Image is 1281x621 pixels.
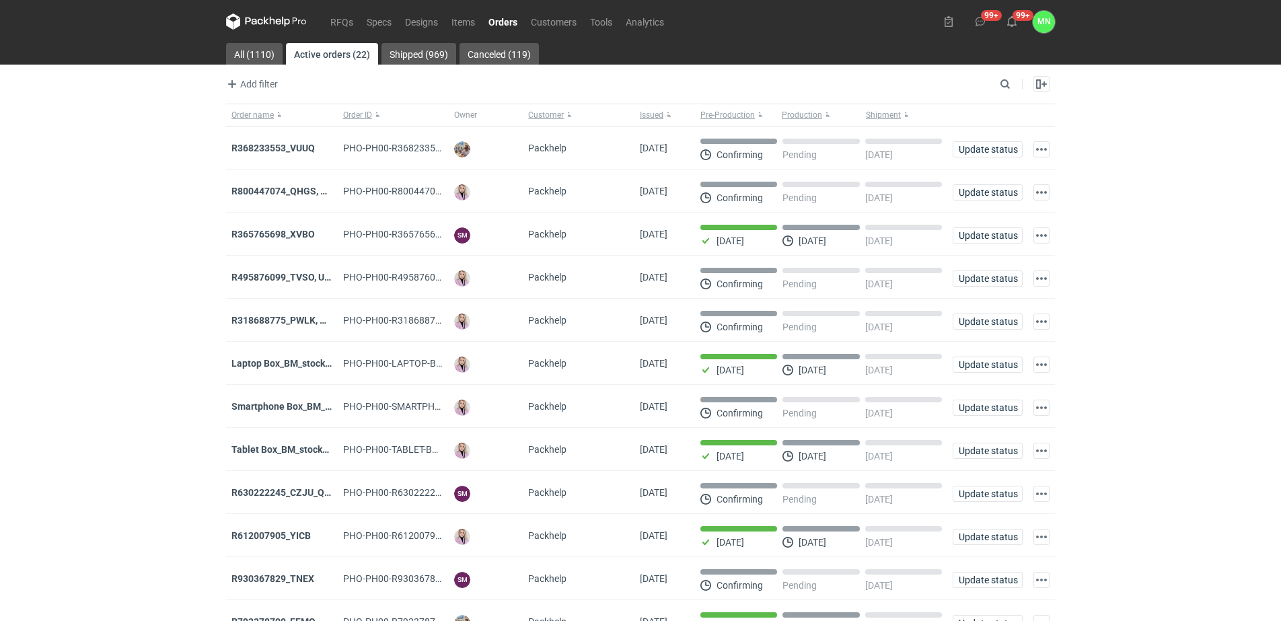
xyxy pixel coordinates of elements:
[343,186,560,196] span: PHO-PH00-R800447074_QHGS,-NYZC,-DXPA,-QBLZ
[717,235,744,246] p: [DATE]
[865,235,893,246] p: [DATE]
[528,444,566,455] span: Packhelp
[953,357,1023,373] button: Update status
[528,487,566,498] span: Packhelp
[865,279,893,289] p: [DATE]
[640,573,667,584] span: 01/10/2025
[343,110,372,120] span: Order ID
[782,494,817,505] p: Pending
[338,104,449,126] button: Order ID
[799,537,826,548] p: [DATE]
[717,451,744,462] p: [DATE]
[343,315,506,326] span: PHO-PH00-R318688775_PWLK,-WTKU
[640,401,667,412] span: 06/10/2025
[523,104,634,126] button: Customer
[959,145,1017,154] span: Update status
[454,314,470,330] img: Klaudia Wiśniewska
[583,13,619,30] a: Tools
[866,110,901,120] span: Shipment
[231,186,401,196] strong: R800447074_QHGS, NYZC, DXPA, QBLZ
[231,487,373,498] a: R630222245_CZJU_QNLS_PWUU
[528,110,564,120] span: Customer
[528,315,566,326] span: Packhelp
[865,408,893,418] p: [DATE]
[779,104,863,126] button: Production
[343,530,470,541] span: PHO-PH00-R612007905_YICB
[953,529,1023,545] button: Update status
[231,315,346,326] strong: R318688775_PWLK, WTKU
[953,314,1023,330] button: Update status
[640,315,667,326] span: 07/10/2025
[717,365,744,375] p: [DATE]
[1033,141,1050,157] button: Actions
[231,358,373,369] strong: Laptop Box_BM_stock_TEST RUN
[799,365,826,375] p: [DATE]
[231,229,315,240] a: R365765698_XVBO
[953,270,1023,287] button: Update status
[454,357,470,373] img: Klaudia Wiśniewska
[640,186,667,196] span: 07/10/2025
[959,532,1017,542] span: Update status
[454,529,470,545] img: Klaudia Wiśniewska
[640,530,667,541] span: 02/10/2025
[782,580,817,591] p: Pending
[454,110,477,120] span: Owner
[782,192,817,203] p: Pending
[226,43,283,65] a: All (1110)
[782,149,817,160] p: Pending
[959,231,1017,240] span: Update status
[782,408,817,418] p: Pending
[343,573,474,584] span: PHO-PH00-R930367829_TNEX
[454,184,470,200] img: Klaudia Wiśniewska
[640,272,667,283] span: 07/10/2025
[1033,11,1055,33] figcaption: MN
[528,358,566,369] span: Packhelp
[717,494,763,505] p: Confirming
[799,235,826,246] p: [DATE]
[528,143,566,153] span: Packhelp
[782,110,822,120] span: Production
[799,451,826,462] p: [DATE]
[959,317,1017,326] span: Update status
[717,537,744,548] p: [DATE]
[640,358,667,369] span: 06/10/2025
[231,143,315,153] strong: R368233553_VUUQ
[1033,270,1050,287] button: Actions
[231,272,340,283] strong: R495876099_TVSO, UQHI
[454,443,470,459] img: Klaudia Wiśniewska
[1033,11,1055,33] div: Małgorzata Nowotna
[231,444,337,455] a: Tablet Box_BM_stock_01
[381,43,456,65] a: Shipped (969)
[343,444,511,455] span: PHO-PH00-TABLET-BOX_BM_STOCK_01
[997,76,1040,92] input: Search
[528,530,566,541] span: Packhelp
[865,494,893,505] p: [DATE]
[445,13,482,30] a: Items
[959,188,1017,197] span: Update status
[231,530,311,541] strong: R612007905_YICB
[231,401,396,412] strong: Smartphone Box_BM_stock_TEST RUN
[223,76,279,92] button: Add filter
[619,13,671,30] a: Analytics
[959,403,1017,412] span: Update status
[717,149,763,160] p: Confirming
[640,143,667,153] span: 08/10/2025
[865,322,893,332] p: [DATE]
[460,43,539,65] a: Canceled (119)
[528,186,566,196] span: Packhelp
[717,322,763,332] p: Confirming
[343,358,546,369] span: PHO-PH00-LAPTOP-BOX_BM_STOCK_TEST-RUN
[953,486,1023,502] button: Update status
[717,580,763,591] p: Confirming
[454,572,470,588] figcaption: SM
[717,279,763,289] p: Confirming
[959,489,1017,499] span: Update status
[1033,357,1050,373] button: Actions
[865,580,893,591] p: [DATE]
[454,227,470,244] figcaption: SM
[953,227,1023,244] button: Update status
[959,274,1017,283] span: Update status
[528,229,566,240] span: Packhelp
[1033,443,1050,459] button: Actions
